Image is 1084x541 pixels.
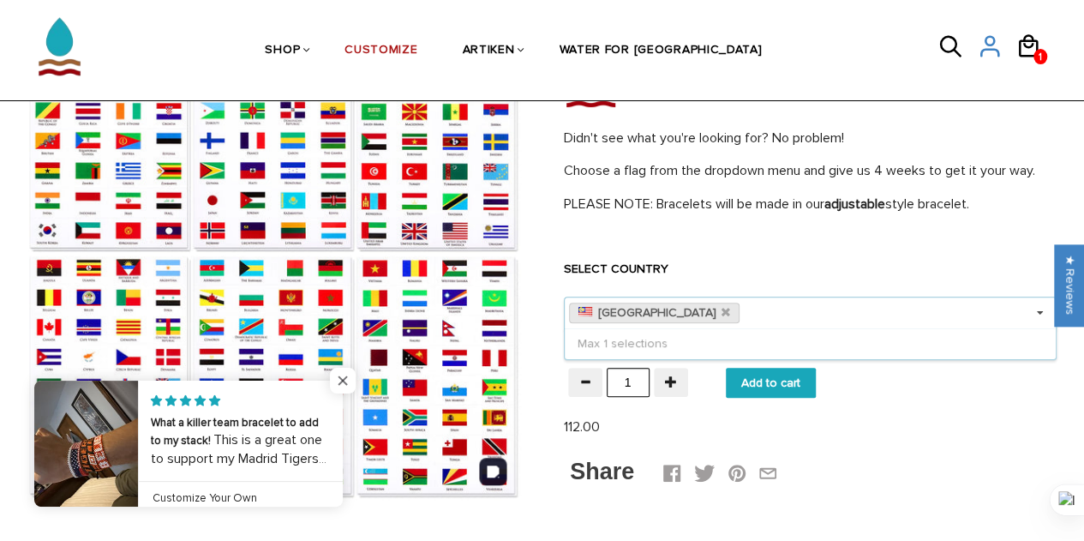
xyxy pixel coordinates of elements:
a: [GEOGRAPHIC_DATA] [569,303,740,323]
div: Max 1 selections [564,328,1057,359]
a: CUSTOMIZE [344,7,417,95]
a: 1 [1033,49,1047,64]
a: ARTIKEN [462,7,514,95]
img: Choose Your Flag [28,7,521,500]
span: Close popup widget [330,368,356,394]
span: 112.00 [564,418,600,436]
p: Didn't see what you're looking for? No problem! [564,129,1057,148]
label: SELECT COUNTRY [564,261,1057,278]
a: SHOP [265,7,300,95]
label: Quantity [564,342,629,359]
a: WATER FOR [GEOGRAPHIC_DATA] [559,7,762,95]
span: 1 [1033,46,1047,68]
p: Choose a flag from the dropdown menu and give us 4 weeks to get it your way. [564,161,1057,181]
strong: adjustable [824,195,885,213]
p: PLEASE NOTE: Bracelets will be made in our style bracelet. [564,195,1057,214]
div: Click to open Judge.me floating reviews tab [1055,244,1084,326]
span: Share [570,459,634,484]
input: Add to cart [726,368,816,398]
